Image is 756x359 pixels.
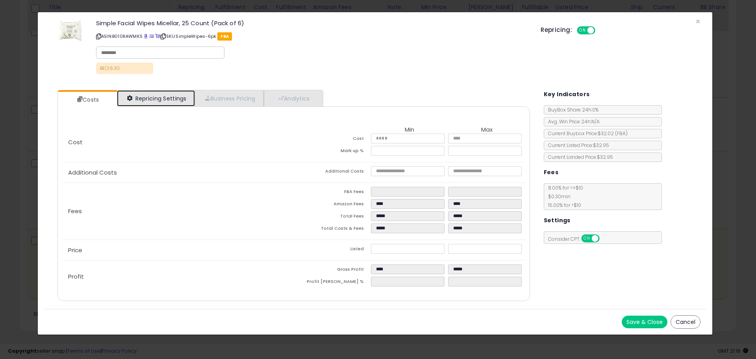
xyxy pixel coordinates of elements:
span: OFF [598,235,611,242]
th: Min [371,126,448,134]
span: BuyBox Share 24h: 0% [544,106,598,113]
td: Listed [294,244,371,256]
h5: Fees [544,167,559,177]
span: $32.02 [598,130,628,137]
td: Cost [294,134,371,146]
span: Consider CPT: [544,236,610,242]
button: Cancel [671,315,700,329]
a: All offer listings [150,33,154,39]
td: Profit [PERSON_NAME] % [294,277,371,289]
p: ASIN: B010RAWMKS | SKU: SimpleWipes-6pk [96,30,529,43]
td: Gross Profit [294,264,371,277]
span: Avg. Win Price 24h: N/A [544,118,600,125]
a: BuyBox page [144,33,148,39]
p: Cost [62,139,294,145]
h5: Settings [544,216,571,225]
span: Current Landed Price: $32.95 [544,154,613,160]
span: OFF [594,27,607,34]
span: ( FBA ) [615,130,628,137]
h5: Key Indicators [544,89,590,99]
td: Amazon Fees [294,199,371,211]
th: Max [448,126,525,134]
p: BE(26.31) [96,63,153,74]
span: ON [582,235,592,242]
p: Fees [62,208,294,214]
button: Save & Close [622,316,667,328]
span: ON [578,27,587,34]
span: Current Listed Price: $32.95 [544,142,609,149]
a: Analytics [264,90,322,106]
a: Costs [58,92,116,108]
img: 41j28P1IxFL._SL60_.jpg [58,20,82,41]
td: FBA Fees [294,187,371,199]
h3: Simple Facial Wipes Micellar, 25 Count (Pack of 6) [96,20,529,26]
td: Mark up % [294,146,371,158]
p: Price [62,247,294,253]
p: Additional Costs [62,169,294,176]
a: Repricing Settings [117,90,195,106]
span: × [695,16,700,27]
p: Profit [62,273,294,280]
span: 15.00 % for > $10 [544,202,581,208]
h5: Repricing: [541,27,572,33]
span: 8.00 % for <= $10 [544,184,583,208]
span: Current Buybox Price: [544,130,628,137]
span: FBA [217,32,232,41]
a: Business Pricing [195,90,264,106]
span: $0.30 min [544,193,571,200]
td: Total Fees [294,211,371,223]
a: Your listing only [155,33,159,39]
td: Additional Costs [294,166,371,179]
td: Total Costs & Fees [294,223,371,236]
